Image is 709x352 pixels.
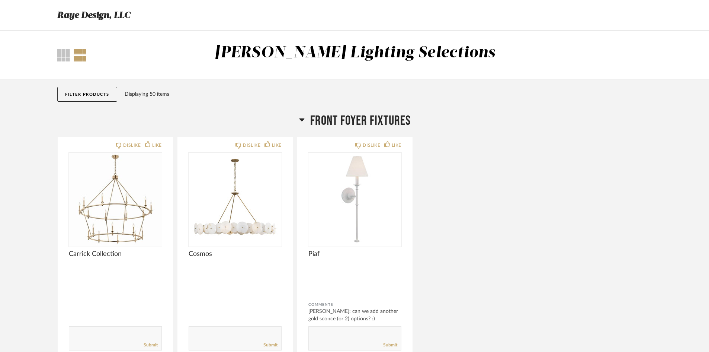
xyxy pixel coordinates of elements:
span: Carrick Collection [69,250,162,258]
img: undefined [308,153,401,246]
div: DISLIKE [363,142,380,149]
button: Filter Products [57,87,117,102]
div: [PERSON_NAME] Lighting Selections [215,45,495,61]
div: LIKE [392,142,401,149]
span: FRONT FOYER FIXTURES [310,113,411,129]
a: Submit [144,342,158,348]
img: undefined [189,153,282,246]
a: Submit [263,342,277,348]
div: Displaying 50 items [125,90,649,98]
span: Cosmos [189,250,282,258]
a: Submit [383,342,397,348]
div: LIKE [152,142,162,149]
div: [PERSON_NAME]: can we add another gold sconce (or 2) options? :) [308,308,401,323]
span: Piaf [308,250,401,258]
div: Comments: [308,301,401,308]
img: undefined [69,153,162,246]
div: DISLIKE [123,142,141,149]
h3: Raye Design, LLC [57,8,130,22]
div: DISLIKE [243,142,260,149]
div: LIKE [272,142,282,149]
